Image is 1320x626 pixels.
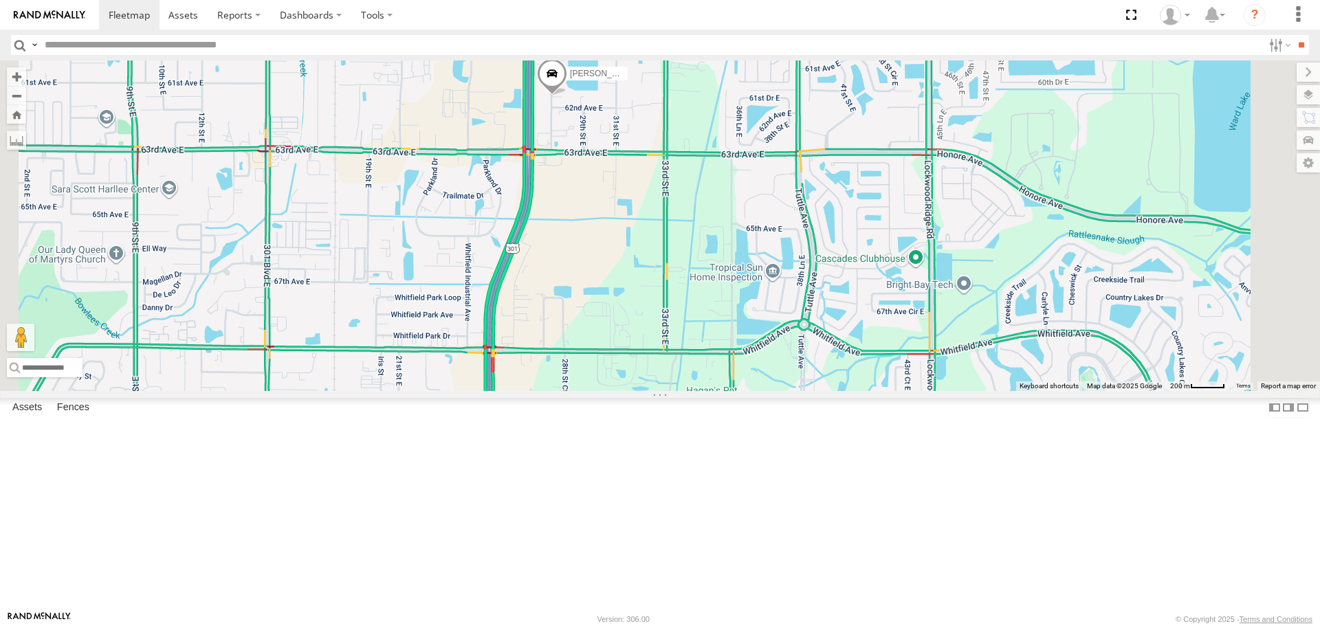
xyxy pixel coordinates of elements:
[7,105,26,124] button: Zoom Home
[1176,615,1312,623] div: © Copyright 2025 -
[1261,382,1316,390] a: Report a map error
[1166,381,1229,391] button: Map Scale: 200 m per 47 pixels
[7,324,34,351] button: Drag Pegman onto the map to open Street View
[1296,398,1310,418] label: Hide Summary Table
[1281,398,1295,418] label: Dock Summary Table to the Right
[29,35,40,55] label: Search Query
[1155,5,1195,25] div: Jerry Dewberry
[1244,4,1266,26] i: ?
[1020,381,1079,391] button: Keyboard shortcuts
[50,399,96,418] label: Fences
[1170,382,1190,390] span: 200 m
[1236,383,1251,388] a: Terms (opens in new tab)
[1264,35,1293,55] label: Search Filter Options
[1087,382,1162,390] span: Map data ©2025 Google
[14,10,85,20] img: rand-logo.svg
[5,399,49,418] label: Assets
[597,615,650,623] div: Version: 306.00
[7,67,26,86] button: Zoom in
[7,86,26,105] button: Zoom out
[1297,153,1320,172] label: Map Settings
[1240,615,1312,623] a: Terms and Conditions
[8,612,71,626] a: Visit our Website
[570,69,638,78] span: [PERSON_NAME]
[1268,398,1281,418] label: Dock Summary Table to the Left
[7,131,26,150] label: Measure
